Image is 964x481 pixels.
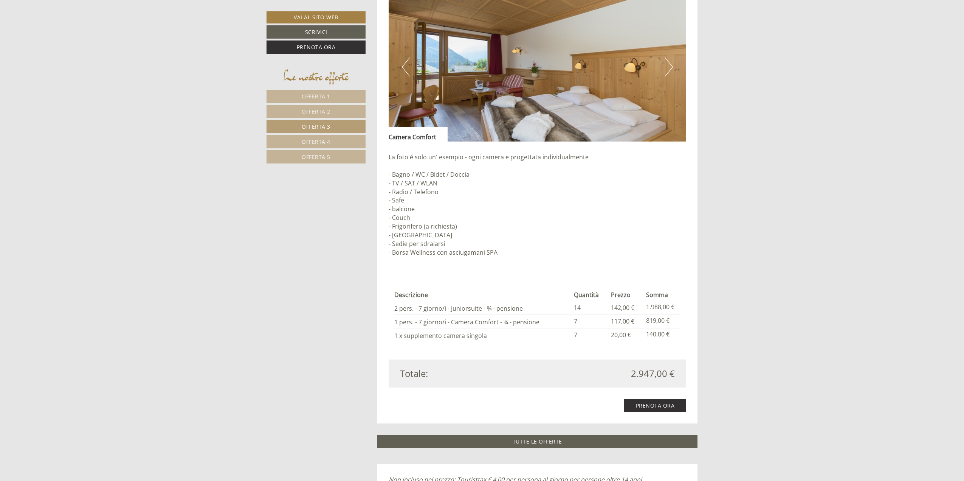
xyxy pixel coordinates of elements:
div: [GEOGRAPHIC_DATA] [11,22,121,28]
th: Prezzo [608,289,643,301]
p: La foto é solo un' esempio - ogni camera e progettata individualmente - Bagno / WC / Bidet / Docc... [389,153,687,257]
th: Somma [643,289,680,301]
a: Scrivici [267,25,366,39]
span: 142,00 € [611,304,634,312]
td: 1 pers. - 7 giorno/i - Camera Comfort - ¾ - pensione [394,315,571,328]
td: 1.988,00 € [643,301,680,315]
th: Descrizione [394,289,571,301]
div: mercoledì [128,6,170,19]
span: 20,00 € [611,331,631,339]
td: 7 [571,328,608,342]
button: Previous [402,58,410,76]
span: Offerta 2 [302,108,330,115]
td: 14 [571,301,608,315]
div: Totale: [394,367,538,380]
span: 2.947,00 € [631,367,675,380]
small: 11:52 [11,37,121,42]
div: Le nostre offerte [267,67,366,86]
a: Prenota ora [267,40,366,54]
span: Offerta 3 [302,123,330,130]
a: Prenota ora [624,399,687,412]
div: Camera Comfort [389,127,448,142]
span: 117,00 € [611,317,634,325]
button: Next [665,58,673,76]
a: TUTTE LE OFFERTE [377,435,698,448]
a: Vai al sito web [267,11,366,23]
td: 7 [571,315,608,328]
span: Offerta 5 [302,153,330,160]
div: Buon giorno, come possiamo aiutarla? [6,20,125,44]
td: 819,00 € [643,315,680,328]
button: Invia [260,199,298,213]
td: 140,00 € [643,328,680,342]
th: Quantità [571,289,608,301]
span: Offerta 4 [302,138,330,145]
td: 1 x supplemento camera singola [394,328,571,342]
td: 2 pers. - 7 giorno/i - Juniorsuite - ¾ - pensione [394,301,571,315]
span: Offerta 1 [302,93,330,100]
